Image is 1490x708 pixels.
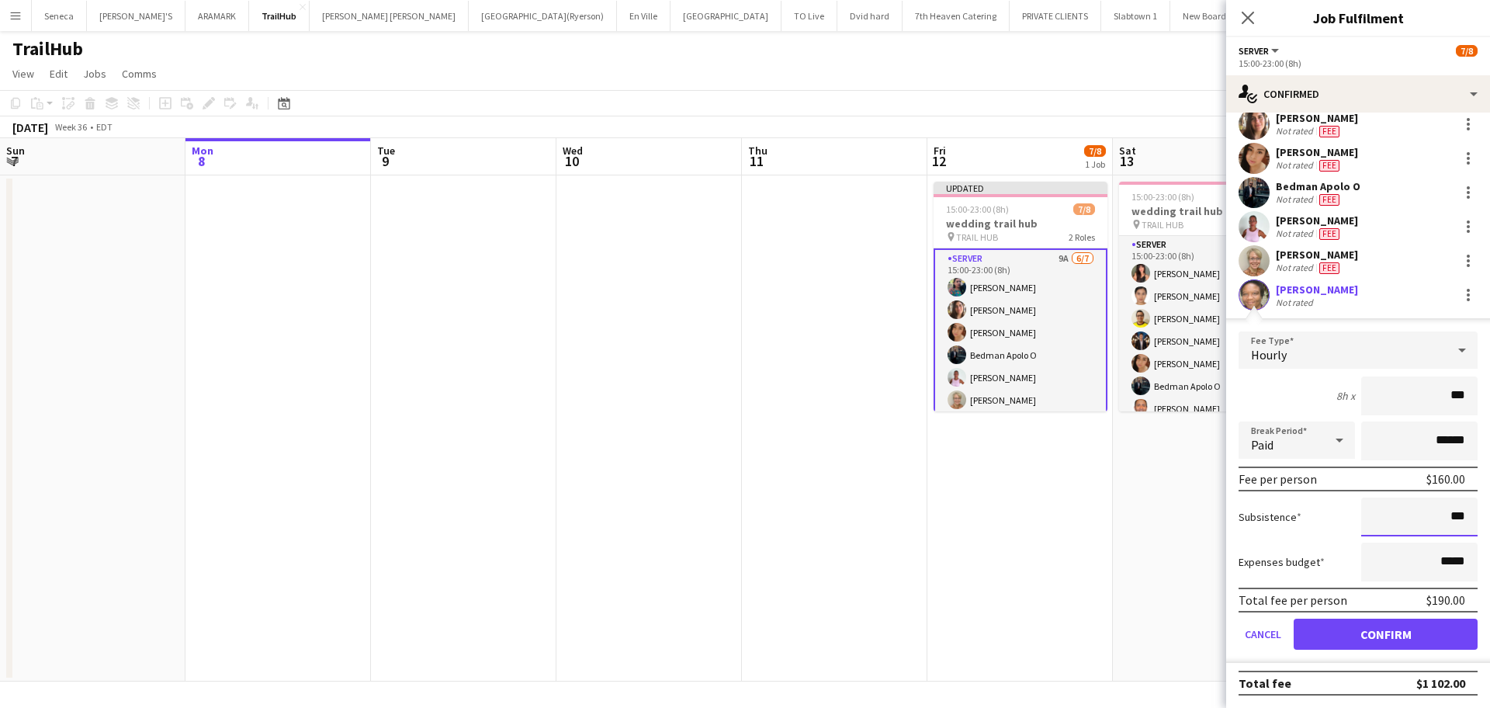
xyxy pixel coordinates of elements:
button: PRIVATE CLIENTS [1010,1,1101,31]
h3: wedding trail hub [934,217,1107,231]
div: Bedman Apolo O [1276,179,1360,193]
a: Jobs [77,64,113,84]
button: Slabtown 1 [1101,1,1170,31]
a: View [6,64,40,84]
button: [GEOGRAPHIC_DATA](Ryerson) [469,1,617,31]
div: [PERSON_NAME] [1276,213,1358,227]
div: $190.00 [1426,592,1465,608]
span: 7/8 [1073,203,1095,215]
div: 15:00-23:00 (8h) [1239,57,1478,69]
button: Confirm [1294,619,1478,650]
div: Not rated [1276,262,1316,274]
span: Fee [1319,126,1339,137]
h1: TrailHub [12,37,83,61]
span: Hourly [1251,347,1287,363]
button: [PERSON_NAME]'S [87,1,185,31]
span: Fee [1319,262,1339,274]
button: 7th Heaven Catering [903,1,1010,31]
span: Comms [122,67,157,81]
button: Cancel [1239,619,1287,650]
span: 8 [189,152,213,170]
button: Seneca [32,1,87,31]
span: Sun [6,144,25,158]
span: 15:00-23:00 (8h) [1131,191,1194,203]
span: TRAIL HUB [956,231,998,243]
span: Fee [1319,160,1339,172]
div: Not rated [1276,159,1316,172]
div: Not rated [1276,193,1316,206]
span: 7/8 [1456,45,1478,57]
app-card-role: SERVER9A6/715:00-23:00 (8h)[PERSON_NAME][PERSON_NAME][PERSON_NAME]Bedman Apolo O[PERSON_NAME][PER... [934,248,1107,439]
div: Total fee [1239,675,1291,691]
span: Fri [934,144,946,158]
span: 13 [1117,152,1136,170]
span: 7/8 [1084,145,1106,157]
button: TrailHub [249,1,310,31]
button: ARAMARK [185,1,249,31]
span: 12 [931,152,946,170]
span: 7 [4,152,25,170]
div: $160.00 [1426,471,1465,487]
span: 9 [375,152,395,170]
div: 1 Job [1085,158,1105,170]
span: Thu [748,144,768,158]
div: Crew has different fees then in role [1316,227,1343,240]
div: Confirmed [1226,75,1490,113]
span: View [12,67,34,81]
div: [PERSON_NAME] [1276,111,1358,125]
a: Comms [116,64,163,84]
div: $1 102.00 [1416,675,1465,691]
span: Fee [1319,194,1339,206]
span: 15:00-23:00 (8h) [946,203,1009,215]
div: [PERSON_NAME] [1276,283,1358,297]
button: New Board [1170,1,1239,31]
span: SERVER [1239,45,1269,57]
app-card-role: SERVER8/815:00-23:00 (8h)[PERSON_NAME][PERSON_NAME][PERSON_NAME][PERSON_NAME][PERSON_NAME]Bedman ... [1119,236,1293,451]
span: Fee [1319,228,1339,240]
app-job-card: 15:00-23:00 (8h)9/9wedding trail hub TRAIL HUB2 RolesSERVER8/815:00-23:00 (8h)[PERSON_NAME][PERSO... [1119,182,1293,411]
div: EDT [96,121,113,133]
span: TRAIL HUB [1142,219,1183,231]
div: Fee per person [1239,471,1317,487]
div: Not rated [1276,227,1316,240]
button: Dvid hard [837,1,903,31]
div: [PERSON_NAME] [1276,145,1358,159]
div: [PERSON_NAME] [1276,248,1358,262]
span: Week 36 [51,121,90,133]
span: 11 [746,152,768,170]
span: 2 Roles [1069,231,1095,243]
label: Subsistence [1239,510,1301,524]
span: Tue [377,144,395,158]
span: Mon [192,144,213,158]
div: 8h x [1336,389,1355,403]
span: Sat [1119,144,1136,158]
span: Edit [50,67,68,81]
span: Jobs [83,67,106,81]
button: SERVER [1239,45,1281,57]
span: Wed [563,144,583,158]
div: Crew has different fees then in role [1316,193,1343,206]
span: Paid [1251,437,1273,453]
div: Crew has different fees then in role [1316,125,1343,137]
div: Crew has different fees then in role [1316,159,1343,172]
app-job-card: Updated15:00-23:00 (8h)7/8wedding trail hub TRAIL HUB2 RolesSERVER9A6/715:00-23:00 (8h)[PERSON_NA... [934,182,1107,411]
h3: wedding trail hub [1119,204,1293,218]
button: TO Live [781,1,837,31]
button: [GEOGRAPHIC_DATA] [670,1,781,31]
div: [DATE] [12,120,48,135]
div: Total fee per person [1239,592,1347,608]
div: Updated [934,182,1107,194]
label: Expenses budget [1239,555,1325,569]
div: Not rated [1276,125,1316,137]
h3: Job Fulfilment [1226,8,1490,28]
button: En Ville [617,1,670,31]
div: Crew has different fees then in role [1316,262,1343,274]
button: [PERSON_NAME] [PERSON_NAME] [310,1,469,31]
span: 10 [560,152,583,170]
div: Not rated [1276,297,1316,308]
a: Edit [43,64,74,84]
